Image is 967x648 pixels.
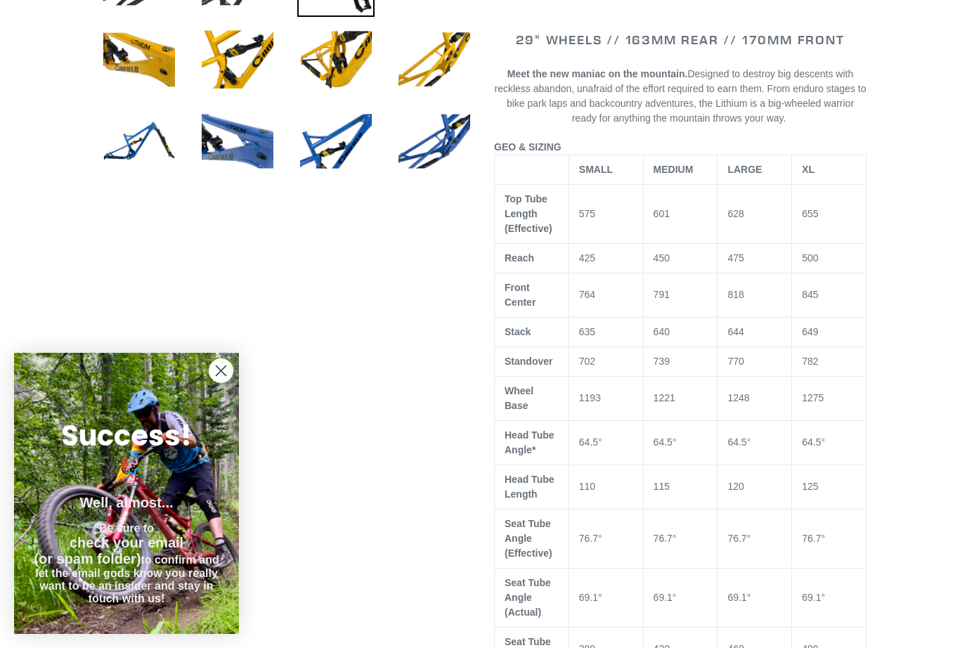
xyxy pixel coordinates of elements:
img: Load image into Gallery viewer, LITHIUM - Frame, Shock + Fork [199,103,276,180]
span: ° [747,436,751,448]
span: ° [673,436,677,448]
img: Load image into Gallery viewer, LITHIUM - Frame, Shock + Fork [199,21,276,98]
td: 655 [792,184,867,243]
img: Load image into Gallery viewer, LITHIUM - Frame, Shock + Fork [297,21,375,98]
span: Wheel Base [505,385,533,411]
span: ° [821,592,825,603]
img: Load image into Gallery viewer, LITHIUM - Frame, Shock + Fork [100,21,178,98]
span: ° [673,533,677,544]
span: ° [598,436,602,448]
span: Stack [505,326,531,337]
td: 635 [569,317,643,346]
b: Meet the new maniac on the mountain. [507,68,688,79]
span: Success! [61,416,192,455]
span: Head Tube Length [505,474,554,500]
td: 76.7 [718,509,792,568]
td: 601 [643,184,718,243]
span: Well, almost... [80,495,174,510]
span: Reach [505,252,534,264]
td: 649 [792,317,867,346]
td: 1221 [643,376,718,420]
td: 125 [792,465,867,509]
span: Be sure to [99,522,154,534]
span: Front Center [505,282,536,308]
td: 1193 [569,376,643,420]
span: ° [821,533,825,544]
td: 475 [718,243,792,273]
td: 764 [569,273,643,317]
td: 450 [643,243,718,273]
img: Load image into Gallery viewer, LITHIUM - Frame, Shock + Fork [396,103,473,180]
span: (or spam folder) [34,551,141,566]
td: 818 [718,273,792,317]
span: Standover [505,356,552,367]
td: 500 [792,243,867,273]
td: 64.5 [643,420,718,465]
td: 64.5 [792,420,867,465]
td: 782 [792,346,867,376]
span: XL [802,164,815,175]
td: 76.7 [792,509,867,568]
td: 120 [718,465,792,509]
img: Load image into Gallery viewer, LITHIUM - Frame, Shock + Fork [100,103,178,180]
td: 770 [718,346,792,376]
button: Close dialog [209,358,233,383]
span: From enduro stages to bike park laps and backcountry adventures, the Lithium is a big-wheeled war... [507,83,867,124]
td: 110 [569,465,643,509]
td: 69.1 [718,568,792,627]
span: Designed to destroy big descents with reckless abandon, unafraid of the effort required to earn t... [495,68,867,124]
td: 115 [643,465,718,509]
td: 64.5 [718,420,792,465]
span: ° [673,592,677,603]
img: Load image into Gallery viewer, LITHIUM - Frame, Shock + Fork [297,103,375,180]
td: 791 [643,273,718,317]
span: Top Tube Length (Effective) [505,193,552,234]
span: LARGE [727,164,762,175]
td: 1275 [792,376,867,420]
td: 702 [569,346,643,376]
img: Load image into Gallery viewer, LITHIUM - Frame, Shock + Fork [396,21,473,98]
td: 425 [569,243,643,273]
span: Seat Tube Angle (Actual) [505,577,551,618]
td: 76.7 [569,509,643,568]
td: 640 [643,317,718,346]
td: 644 [718,317,792,346]
span: ° [598,592,602,603]
td: 575 [569,184,643,243]
span: ° [747,592,751,603]
span: MEDIUM [654,164,694,175]
span: 29" WHEELS // 163mm REAR // 170mm FRONT [516,32,844,48]
td: 64.5 [569,420,643,465]
span: 🎉 [114,453,140,484]
td: 69.1 [569,568,643,627]
td: 628 [718,184,792,243]
span: Seat Tube Angle (Effective) [505,518,552,559]
span: Head Tube Angle* [505,429,554,455]
td: 76.7 [643,509,718,568]
span: ° [821,436,825,448]
span: ° [598,533,602,544]
span: 739 [654,356,670,367]
span: . [784,112,786,124]
td: 69.1 [792,568,867,627]
span: check your email [70,535,183,550]
span: ° [747,533,751,544]
span: GEO & SIZING [494,141,562,153]
td: 69.1 [643,568,718,627]
span: to confirm and let the email gods know you really want to be an insider and stay in touch with us! [34,554,219,604]
td: 845 [792,273,867,317]
td: 1248 [718,376,792,420]
span: SMALL [579,164,613,175]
